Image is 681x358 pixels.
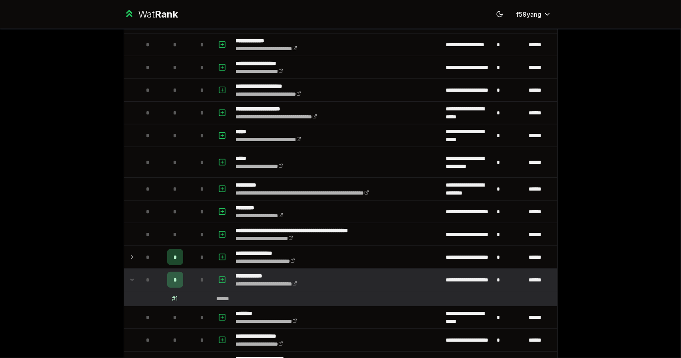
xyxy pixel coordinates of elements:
[172,295,178,303] div: # 1
[138,8,178,21] div: Wat
[124,8,178,21] a: WatRank
[517,10,542,19] span: f59yang
[510,7,558,22] button: f59yang
[155,8,178,20] span: Rank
